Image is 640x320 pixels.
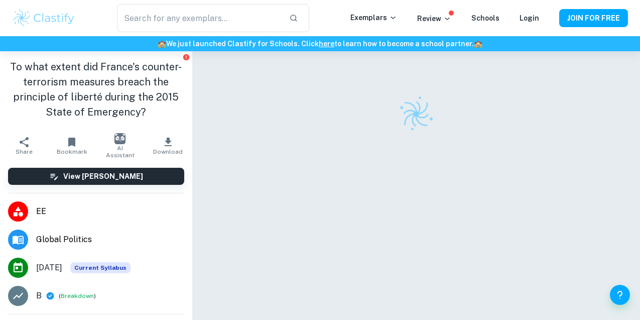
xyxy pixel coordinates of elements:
[36,262,62,274] span: [DATE]
[96,132,144,160] button: AI Assistant
[36,205,184,218] span: EE
[2,38,638,49] h6: We just launched Clastify for Schools. Click to learn how to become a school partner.
[114,133,125,144] img: AI Assistant
[8,168,184,185] button: View [PERSON_NAME]
[102,145,138,159] span: AI Assistant
[61,291,94,300] button: Breakdown
[392,90,440,138] img: Clastify logo
[559,9,628,27] button: JOIN FOR FREE
[417,13,451,24] p: Review
[12,8,76,28] img: Clastify logo
[158,40,166,48] span: 🏫
[471,14,499,22] a: Schools
[610,285,630,305] button: Help and Feedback
[350,12,397,23] p: Exemplars
[48,132,96,160] button: Bookmark
[520,14,539,22] a: Login
[153,148,183,155] span: Download
[36,290,42,302] p: B
[59,291,96,301] span: ( )
[57,148,87,155] span: Bookmark
[474,40,482,48] span: 🏫
[36,234,184,246] span: Global Politics
[117,4,281,32] input: Search for any exemplars...
[70,262,131,273] div: This exemplar is based on the current syllabus. Feel free to refer to it for inspiration/ideas wh...
[8,59,184,120] h1: To what extent did France's counter-terrorism measures breach the principle of liberté during the...
[183,53,190,61] button: Report issue
[319,40,334,48] a: here
[70,262,131,273] span: Current Syllabus
[16,148,33,155] span: Share
[144,132,192,160] button: Download
[63,171,143,182] h6: View [PERSON_NAME]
